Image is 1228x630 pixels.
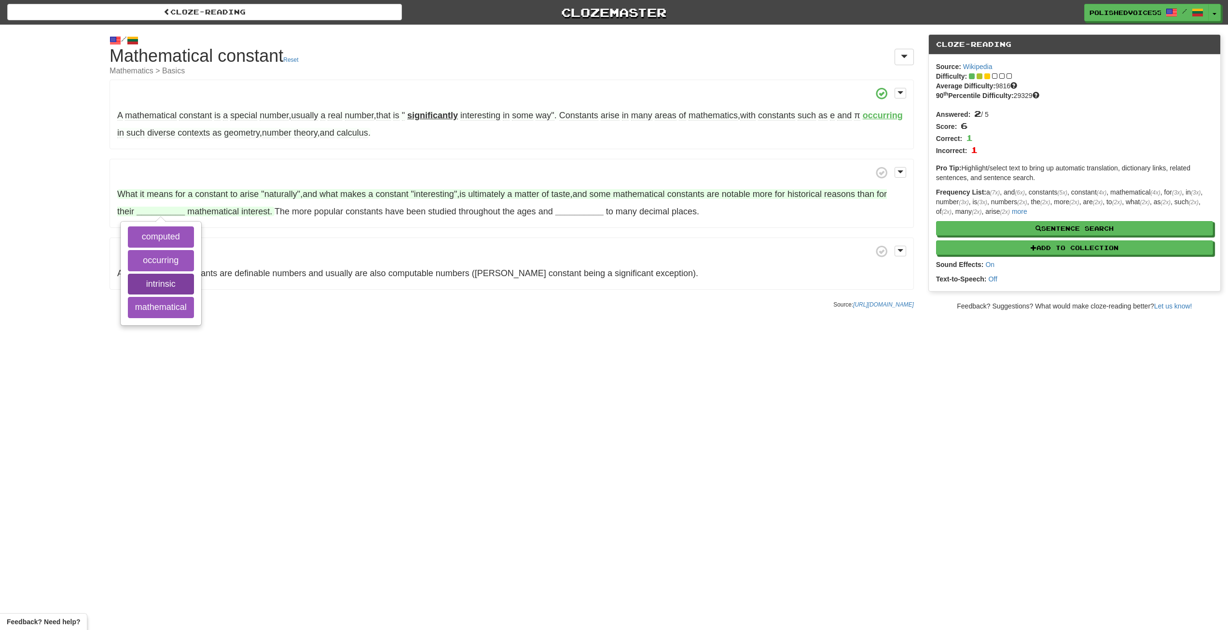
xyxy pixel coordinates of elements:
[758,111,795,121] span: constants
[110,46,914,75] h1: Mathematical constant
[275,207,290,216] span: The
[128,274,194,295] button: intrinsic
[294,128,317,138] span: theory
[936,82,995,90] strong: Average Difficulty:
[125,111,177,121] span: mathematical
[460,111,557,121] span: .
[753,189,773,199] span: more
[1172,189,1182,196] em: (3x)
[458,207,500,216] span: throughout
[117,189,138,199] span: What
[936,91,1213,100] div: 29329
[854,111,860,121] span: π
[388,268,433,278] span: computable
[818,111,828,121] span: as
[1150,189,1160,196] em: (4x)
[128,297,194,318] button: mathematical
[212,128,221,138] span: as
[368,189,373,199] span: a
[538,207,553,216] span: and
[877,189,887,199] span: for
[345,111,374,121] span: number
[137,207,185,216] strong: __________
[117,207,134,216] span: their
[117,128,371,138] span: , , .
[128,250,194,271] button: occurring
[117,111,123,121] span: A
[830,111,835,121] span: e
[656,268,696,278] span: exception)
[178,128,210,138] span: contexts
[857,189,874,199] span: than
[230,111,257,121] span: special
[590,189,611,199] span: some
[1069,199,1079,206] em: (2x)
[328,111,342,121] span: real
[679,111,686,121] span: of
[1161,199,1171,206] em: (2x)
[224,128,260,138] span: geometry
[262,128,291,138] span: number
[393,111,400,121] span: is
[320,111,325,121] span: a
[936,108,1213,120] div: / 5
[220,268,232,278] span: are
[117,111,405,121] span: , ,
[1093,199,1103,206] em: (2x)
[214,111,221,121] span: is
[385,207,404,216] span: have
[126,128,145,138] span: such
[326,268,353,278] span: usually
[837,111,852,121] span: and
[472,268,546,278] span: ([PERSON_NAME]
[667,189,704,199] span: constants
[936,261,984,268] strong: Sound Effects:
[1000,209,1010,215] em: (2x)
[319,189,338,199] span: what
[140,189,144,199] span: it
[260,111,289,121] span: number
[1084,4,1209,21] a: PolishedVoice5564 /
[370,268,386,278] span: also
[936,240,1213,255] button: Add to Collection
[639,207,669,216] span: decimal
[345,207,383,216] span: constants
[775,189,785,199] span: for
[240,189,259,199] span: arise
[972,209,981,215] em: (2x)
[936,81,1213,91] div: 9816
[936,187,1213,216] p: a , and , constants , constant , mathematical , for , in , number , is , numbers , the , more , a...
[117,268,127,278] span: All
[375,189,408,199] span: constant
[407,111,458,120] strong: significantly
[1140,199,1150,206] em: (2x)
[110,67,914,75] small: Mathematics > Basics
[272,268,306,278] span: numbers
[147,128,175,138] span: diverse
[936,111,971,118] strong: Answered:
[460,111,500,121] span: interesting
[959,199,968,206] em: (3x)
[1154,302,1192,310] a: Let us know!
[616,207,637,216] span: many
[936,63,961,70] strong: Source:
[798,111,816,121] span: such
[936,123,957,130] strong: Score:
[1017,199,1027,206] em: (2x)
[187,207,239,216] span: mathematical
[1182,8,1187,14] span: /
[261,189,300,199] span: "naturally"
[572,189,587,199] span: and
[7,4,402,20] a: Cloze-Reading
[1188,199,1198,206] em: (2x)
[655,111,676,121] span: areas
[936,72,967,80] strong: Difficulty:
[517,207,536,216] span: ages
[936,164,962,172] strong: Pro Tip:
[291,111,318,121] span: usually
[230,189,237,199] span: to
[179,111,212,121] span: constant
[833,301,914,308] small: Source:
[707,189,719,199] span: are
[1058,189,1067,196] em: (5x)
